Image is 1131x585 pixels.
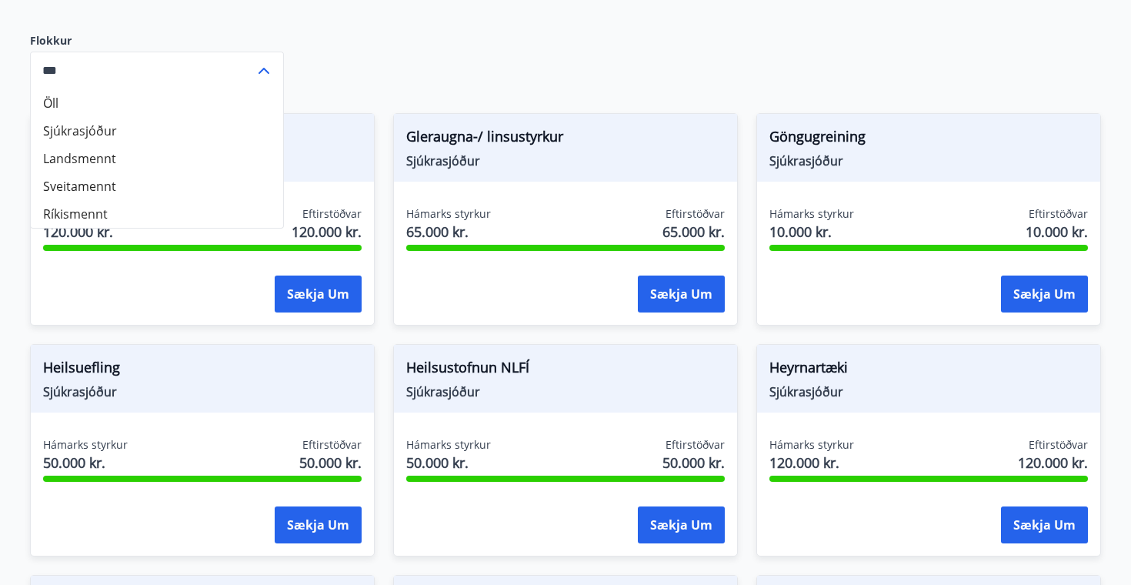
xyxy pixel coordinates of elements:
label: Flokkur [30,33,284,48]
span: Eftirstöðvar [302,437,362,453]
button: Sækja um [275,506,362,543]
span: Hámarks styrkur [769,206,854,222]
li: Ríkismennt [31,200,283,228]
span: 10.000 kr. [1026,222,1088,242]
span: Sjúkrasjóður [769,383,1088,400]
span: Sjúkrasjóður [769,152,1088,169]
span: Eftirstöðvar [1029,206,1088,222]
span: 65.000 kr. [406,222,491,242]
span: Eftirstöðvar [1029,437,1088,453]
span: Heilsustofnun NLFÍ [406,357,725,383]
li: Öll [31,89,283,117]
li: Sjúkrasjóður [31,117,283,145]
li: Sveitamennt [31,172,283,200]
span: 120.000 kr. [769,453,854,473]
button: Sækja um [638,506,725,543]
span: Heyrnartæki [769,357,1088,383]
button: Sækja um [638,276,725,313]
span: Heilsuefling [43,357,362,383]
span: Hámarks styrkur [769,437,854,453]
span: Sjúkrasjóður [43,383,362,400]
span: 50.000 kr. [662,453,725,473]
button: Sækja um [275,276,362,313]
span: Eftirstöðvar [666,206,725,222]
span: 50.000 kr. [406,453,491,473]
span: Sjúkrasjóður [406,383,725,400]
span: Göngugreining [769,126,1088,152]
span: Hámarks styrkur [406,206,491,222]
span: 10.000 kr. [769,222,854,242]
span: Hámarks styrkur [406,437,491,453]
span: Eftirstöðvar [666,437,725,453]
span: 120.000 kr. [1018,453,1088,473]
span: Eftirstöðvar [302,206,362,222]
li: Landsmennt [31,145,283,172]
span: 120.000 kr. [43,222,128,242]
span: Sjúkrasjóður [406,152,725,169]
span: Gleraugna-/ linsustyrkur [406,126,725,152]
span: 65.000 kr. [662,222,725,242]
button: Sækja um [1001,276,1088,313]
button: Sækja um [1001,506,1088,543]
span: Hámarks styrkur [43,437,128,453]
span: 120.000 kr. [292,222,362,242]
span: 50.000 kr. [43,453,128,473]
span: 50.000 kr. [299,453,362,473]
